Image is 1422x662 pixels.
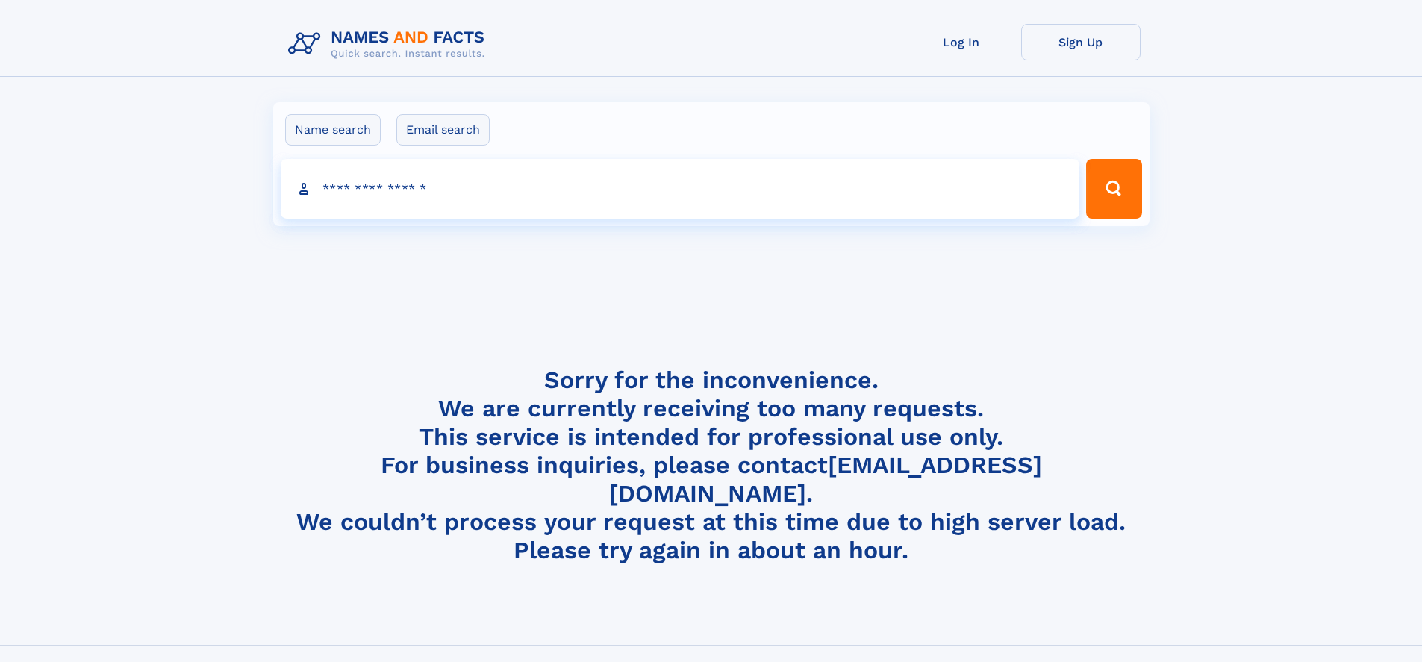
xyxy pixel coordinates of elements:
[1021,24,1141,60] a: Sign Up
[281,159,1080,219] input: search input
[282,24,497,64] img: Logo Names and Facts
[282,366,1141,565] h4: Sorry for the inconvenience. We are currently receiving too many requests. This service is intend...
[1086,159,1141,219] button: Search Button
[285,114,381,146] label: Name search
[396,114,490,146] label: Email search
[609,451,1042,508] a: [EMAIL_ADDRESS][DOMAIN_NAME]
[902,24,1021,60] a: Log In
